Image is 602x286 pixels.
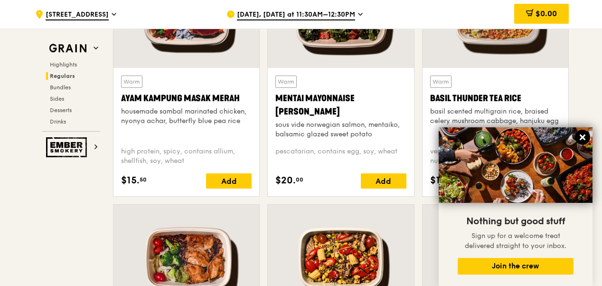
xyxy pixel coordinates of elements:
[50,95,64,102] span: Sides
[50,84,71,91] span: Bundles
[466,216,565,227] span: Nothing but good stuff
[50,118,66,125] span: Drinks
[430,92,561,105] div: Basil Thunder Tea Rice
[237,10,355,20] span: [DATE], [DATE] at 11:30AM–12:30PM
[430,147,561,166] div: vegetarian, contains allium, barley, egg, nuts, soy, wheat
[275,120,406,139] div: sous vide norwegian salmon, mentaiko, balsamic glazed sweet potato
[50,61,77,68] span: Highlights
[439,127,593,203] img: DSC07876-Edit02-Large.jpeg
[46,10,109,20] span: [STREET_ADDRESS]
[121,173,140,188] span: $15.
[430,173,449,188] span: $14.
[430,107,561,126] div: basil scented multigrain rice, braised celery mushroom cabbage, hanjuku egg
[430,76,451,88] div: Warm
[465,232,566,250] span: Sign up for a welcome treat delivered straight to your inbox.
[46,40,90,57] img: Grain web logo
[275,92,406,118] div: Mentai Mayonnaise [PERSON_NAME]
[121,107,252,126] div: housemade sambal marinated chicken, nyonya achar, butterfly blue pea rice
[50,107,72,114] span: Desserts
[536,9,557,18] span: $0.00
[275,76,297,88] div: Warm
[46,137,90,157] img: Ember Smokery web logo
[121,147,252,166] div: high protein, spicy, contains allium, shellfish, soy, wheat
[121,76,142,88] div: Warm
[140,176,147,183] span: 50
[121,92,252,105] div: Ayam Kampung Masak Merah
[458,258,574,275] button: Join the crew
[361,173,406,189] div: Add
[275,173,296,188] span: $20.
[296,176,303,183] span: 00
[575,130,590,145] button: Close
[275,147,406,166] div: pescatarian, contains egg, soy, wheat
[50,73,75,79] span: Regulars
[206,173,252,189] div: Add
